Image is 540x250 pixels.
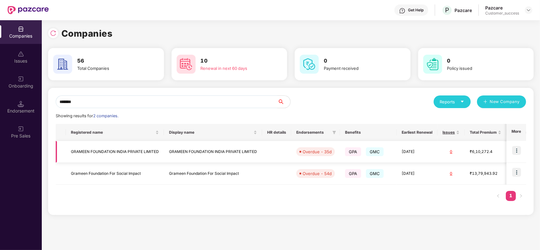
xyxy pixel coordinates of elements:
button: left [493,191,503,201]
span: filter [331,129,337,136]
div: 0 [443,149,460,155]
span: New Company [490,99,520,105]
div: Renewal in next 60 days [201,65,269,71]
a: 1 [506,191,516,200]
h3: 10 [201,57,269,65]
button: search [277,95,291,108]
div: ₹6,10,272.4 [470,149,501,155]
td: Grameen Foundation For Social Impact [66,163,164,185]
span: plus [483,100,487,105]
th: Display name [164,124,262,141]
img: svg+xml;base64,PHN2ZyB3aWR0aD0iMTQuNSIgaGVpZ2h0PSIxNC41IiB2aWV3Qm94PSIwIDAgMTYgMTYiIGZpbGw9Im5vbm... [18,101,24,107]
img: svg+xml;base64,PHN2ZyBpZD0iSGVscC0zMngzMiIgeG1sbnM9Imh0dHA6Ly93d3cudzMub3JnLzIwMDAvc3ZnIiB3aWR0aD... [399,8,405,14]
th: Earliest Renewal [397,124,437,141]
img: svg+xml;base64,PHN2ZyB4bWxucz0iaHR0cDovL3d3dy53My5vcmcvMjAwMC9zdmciIHdpZHRoPSI2MCIgaGVpZ2h0PSI2MC... [177,55,196,74]
li: Previous Page [493,191,503,201]
span: Showing results for [56,113,118,118]
img: svg+xml;base64,PHN2ZyB3aWR0aD0iMjAiIGhlaWdodD0iMjAiIHZpZXdCb3g9IjAgMCAyMCAyMCIgZmlsbD0ibm9uZSIgeG... [18,126,24,132]
div: Overdue - 35d [303,149,332,155]
td: [DATE] [397,141,437,163]
div: 0 [443,171,460,177]
img: svg+xml;base64,PHN2ZyB3aWR0aD0iMjAiIGhlaWdodD0iMjAiIHZpZXdCb3g9IjAgMCAyMCAyMCIgZmlsbD0ibm9uZSIgeG... [18,76,24,82]
td: Grameen Foundation For Social Impact [164,163,262,185]
td: GRAMEEN FOUNDATION INDIA PRIVATE LIMITED [66,141,164,163]
span: search [277,99,290,104]
span: GPA [345,169,361,178]
th: HR details [262,124,291,141]
div: ₹13,79,943.92 [470,171,501,177]
span: Issues [443,130,455,135]
th: Registered name [66,124,164,141]
div: Customer_success [485,11,519,16]
h3: 0 [324,57,392,65]
div: Total Companies [77,65,146,71]
h1: Companies [61,27,113,40]
span: P [445,6,449,14]
img: svg+xml;base64,PHN2ZyBpZD0iQ29tcGFuaWVzIiB4bWxucz0iaHR0cDovL3d3dy53My5vcmcvMjAwMC9zdmciIHdpZHRoPS... [18,26,24,32]
span: left [496,194,500,198]
h3: 56 [77,57,146,65]
span: 2 companies. [93,113,118,118]
span: caret-down [460,100,464,104]
img: icon [512,146,521,155]
span: GPA [345,147,361,156]
span: filter [332,131,336,134]
img: svg+xml;base64,PHN2ZyB4bWxucz0iaHR0cDovL3d3dy53My5vcmcvMjAwMC9zdmciIHdpZHRoPSI2MCIgaGVpZ2h0PSI2MC... [53,55,72,74]
button: right [516,191,526,201]
th: Benefits [340,124,397,141]
th: Issues [437,124,465,141]
span: GMC [366,147,384,156]
img: svg+xml;base64,PHN2ZyB4bWxucz0iaHR0cDovL3d3dy53My5vcmcvMjAwMC9zdmciIHdpZHRoPSI2MCIgaGVpZ2h0PSI2MC... [300,55,319,74]
div: Get Help [408,8,424,13]
div: Payment received [324,65,392,71]
span: Endorsements [296,130,330,135]
th: Total Premium [465,124,506,141]
img: svg+xml;base64,PHN2ZyB4bWxucz0iaHR0cDovL3d3dy53My5vcmcvMjAwMC9zdmciIHdpZHRoPSI2MCIgaGVpZ2h0PSI2MC... [423,55,442,74]
div: Overdue - 54d [303,170,332,177]
div: Pazcare [485,5,519,11]
button: plusNew Company [477,95,526,108]
div: Reports [440,99,464,105]
img: New Pazcare Logo [8,6,49,14]
div: Pazcare [455,7,472,13]
img: svg+xml;base64,PHN2ZyBpZD0iRHJvcGRvd24tMzJ4MzIiIHhtbG5zPSJodHRwOi8vd3d3LnczLm9yZy8yMDAwL3N2ZyIgd2... [526,8,531,13]
span: Total Premium [470,130,497,135]
img: svg+xml;base64,PHN2ZyBpZD0iUmVsb2FkLTMyeDMyIiB4bWxucz0iaHR0cDovL3d3dy53My5vcmcvMjAwMC9zdmciIHdpZH... [50,30,56,36]
td: GRAMEEN FOUNDATION INDIA PRIVATE LIMITED [164,141,262,163]
h3: 0 [447,57,516,65]
span: right [519,194,523,198]
img: svg+xml;base64,PHN2ZyBpZD0iSXNzdWVzX2Rpc2FibGVkIiB4bWxucz0iaHR0cDovL3d3dy53My5vcmcvMjAwMC9zdmciIH... [18,51,24,57]
span: Registered name [71,130,154,135]
div: Policy issued [447,65,516,71]
span: Display name [169,130,252,135]
li: Next Page [516,191,526,201]
img: icon [512,168,521,177]
td: [DATE] [397,163,437,185]
span: GMC [366,169,384,178]
th: More [506,124,526,141]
